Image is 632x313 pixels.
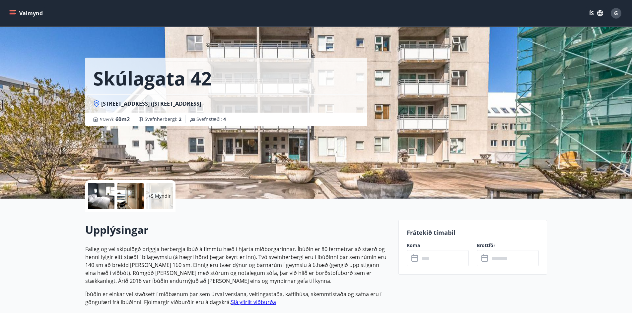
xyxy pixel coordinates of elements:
[145,116,181,123] span: Svefnherbergi :
[85,223,390,237] h2: Upplýsingar
[100,115,130,123] span: Stærð :
[608,5,624,21] button: G
[101,100,201,107] span: [STREET_ADDRESS] ([STREET_ADDRESS]
[196,116,226,123] span: Svefnstæði :
[407,242,469,249] label: Koma
[614,10,618,17] span: G
[586,7,607,19] button: ÍS
[85,290,390,306] p: Íbúðin er einkar vel staðsett í miðbænum þar sem úrval verslana, veitingastaða, kaffihúsa, skemmt...
[477,242,539,249] label: Brottför
[407,228,539,237] p: Frátekið tímabil
[231,298,276,306] a: Sjá yfirlit viðburða
[223,116,226,122] span: 4
[93,66,212,91] h1: Skúlagata 42
[148,193,171,199] p: +5 Myndir
[85,245,390,285] p: Falleg og vel skipulögð þriggja herbergja íbúð á fimmtu hæð í hjarta miðborgarinnar. Íbúðin er 80...
[115,116,130,123] span: 60 m2
[8,7,45,19] button: menu
[179,116,181,122] span: 2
